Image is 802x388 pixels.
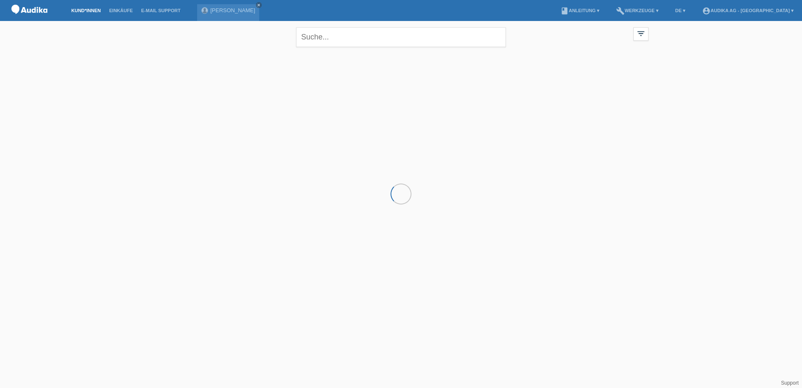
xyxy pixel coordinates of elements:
a: Einkäufe [105,8,137,13]
a: buildWerkzeuge ▾ [612,8,663,13]
a: bookAnleitung ▾ [556,8,604,13]
a: Support [781,380,799,386]
a: E-Mail Support [137,8,185,13]
a: close [256,2,262,8]
i: build [616,7,625,15]
i: close [257,3,261,7]
i: account_circle [702,7,711,15]
i: book [560,7,569,15]
input: Suche... [296,27,506,47]
a: DE ▾ [671,8,690,13]
i: filter_list [636,29,646,38]
a: POS — MF Group [8,16,50,23]
a: account_circleAudika AG - [GEOGRAPHIC_DATA] ▾ [698,8,798,13]
a: [PERSON_NAME] [210,7,255,13]
a: Kund*innen [67,8,105,13]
